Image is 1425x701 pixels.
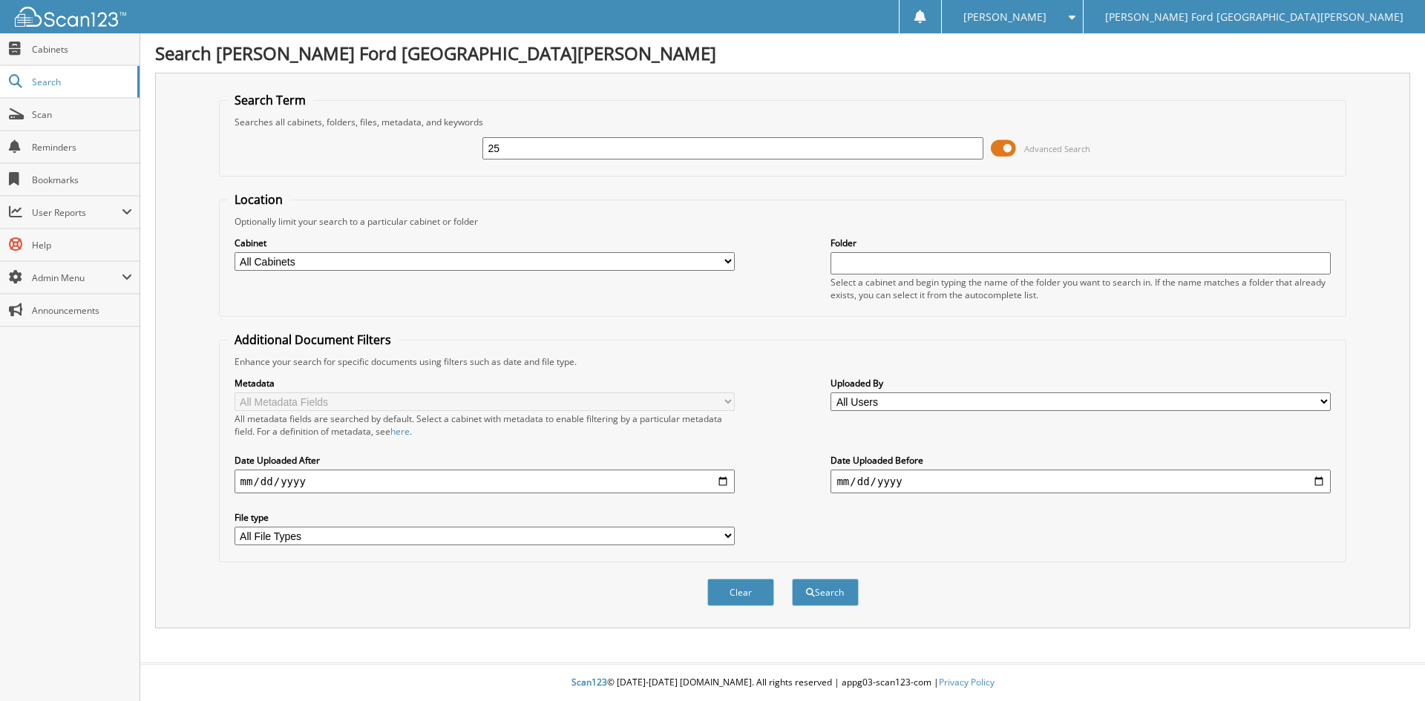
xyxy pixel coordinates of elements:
[32,271,122,284] span: Admin Menu
[32,141,132,154] span: Reminders
[1105,13,1403,22] span: [PERSON_NAME] Ford [GEOGRAPHIC_DATA][PERSON_NAME]
[831,276,1331,301] div: Select a cabinet and begin typing the name of the folder you want to search in. If the name match...
[227,191,290,208] legend: Location
[227,332,399,348] legend: Additional Document Filters
[227,116,1339,128] div: Searches all cabinets, folders, files, metadata, and keywords
[963,13,1046,22] span: [PERSON_NAME]
[140,665,1425,701] div: © [DATE]-[DATE] [DOMAIN_NAME]. All rights reserved | appg03-scan123-com |
[831,377,1331,389] label: Uploaded By
[227,355,1339,368] div: Enhance your search for specific documents using filters such as date and file type.
[15,7,126,27] img: scan123-logo-white.svg
[1351,630,1425,701] iframe: Chat Widget
[792,579,859,606] button: Search
[155,41,1410,65] h1: Search [PERSON_NAME] Ford [GEOGRAPHIC_DATA][PERSON_NAME]
[235,377,735,389] label: Metadata
[831,237,1331,249] label: Folder
[227,92,313,108] legend: Search Term
[707,579,774,606] button: Clear
[32,43,132,56] span: Cabinets
[32,174,132,186] span: Bookmarks
[235,511,735,524] label: File type
[227,215,1339,228] div: Optionally limit your search to a particular cabinet or folder
[831,454,1331,467] label: Date Uploaded Before
[32,76,130,88] span: Search
[390,425,410,438] a: here
[235,237,735,249] label: Cabinet
[32,206,122,219] span: User Reports
[571,676,607,688] span: Scan123
[32,239,132,251] span: Help
[1024,143,1090,154] span: Advanced Search
[235,412,735,438] div: All metadata fields are searched by default. Select a cabinet with metadata to enable filtering b...
[939,676,995,688] a: Privacy Policy
[235,470,735,493] input: start
[32,304,132,317] span: Announcements
[831,470,1331,493] input: end
[32,108,132,121] span: Scan
[235,454,735,467] label: Date Uploaded After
